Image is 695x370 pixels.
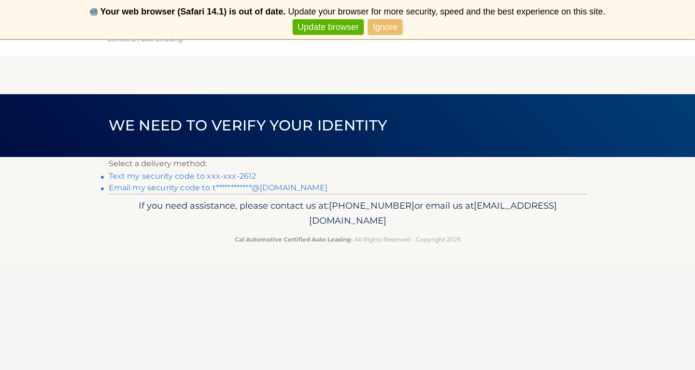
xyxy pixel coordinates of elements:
[293,19,364,35] a: Update browser
[109,157,587,171] p: Select a delivery method:
[368,19,402,35] a: Ignore
[115,198,581,229] p: If you need assistance, please contact us at: or email us at
[235,236,351,243] strong: Cal Automotive Certified Auto Leasing
[100,7,286,16] b: Your web browser (Safari 14.1) is out of date.
[329,200,414,211] span: [PHONE_NUMBER]
[109,116,387,134] span: We need to verify your identity
[288,7,605,16] span: Update your browser for more security, speed and the best experience on this site.
[115,234,581,244] p: - All Rights Reserved - Copyright 2025
[109,171,256,181] a: Text my security code to xxx-xxx-2612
